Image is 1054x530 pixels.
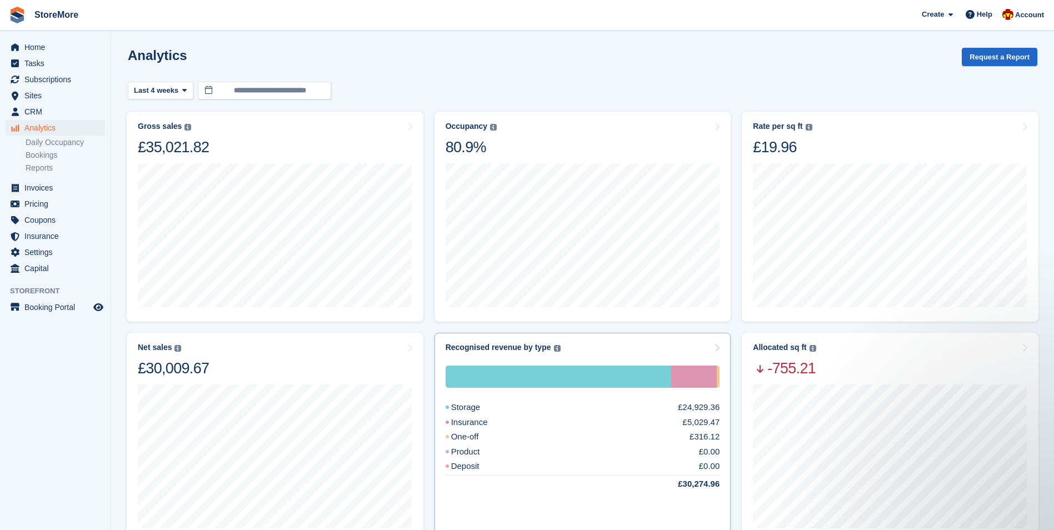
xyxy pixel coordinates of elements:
a: menu [6,212,105,228]
div: Gross sales [138,122,182,131]
a: menu [6,120,105,136]
div: Product [446,446,507,458]
span: Account [1015,9,1044,21]
a: menu [6,72,105,87]
img: icon-info-grey-7440780725fd019a000dd9b08b2336e03edf1995a4989e88bcd33f0948082b44.svg [174,345,181,352]
div: Recognised revenue by type [446,343,551,352]
span: Settings [24,244,91,260]
span: Subscriptions [24,72,91,87]
span: Booking Portal [24,299,91,315]
div: Occupancy [446,122,487,131]
img: icon-info-grey-7440780725fd019a000dd9b08b2336e03edf1995a4989e88bcd33f0948082b44.svg [554,345,561,352]
div: Deposit [446,460,506,473]
a: menu [6,104,105,119]
span: Pricing [24,196,91,212]
span: Invoices [24,180,91,196]
a: Bookings [26,150,105,161]
span: Insurance [24,228,91,244]
span: Capital [24,261,91,276]
div: £24,929.36 [678,401,720,414]
div: Insurance [446,416,514,429]
div: One-off [717,366,720,388]
a: menu [6,261,105,276]
button: Last 4 weeks [128,82,193,100]
a: menu [6,196,105,212]
span: Storefront [10,286,111,297]
div: One-off [446,431,506,443]
h2: Analytics [128,48,187,63]
a: StoreMore [30,6,83,24]
div: £316.12 [690,431,720,443]
a: menu [6,56,105,71]
img: stora-icon-8386f47178a22dfd0bd8f6a31ec36ba5ce8667c1dd55bd0f319d3a0aa187defe.svg [9,7,26,23]
a: Daily Occupancy [26,137,105,148]
span: CRM [24,104,91,119]
div: Net sales [138,343,172,352]
div: £0.00 [699,446,720,458]
div: £19.96 [753,138,812,157]
div: Insurance [671,366,717,388]
div: £5,029.47 [683,416,720,429]
div: £0.00 [699,460,720,473]
span: Help [977,9,992,20]
div: Storage [446,401,507,414]
div: 80.9% [446,138,497,157]
button: Request a Report [962,48,1037,66]
a: menu [6,39,105,55]
div: £30,009.67 [138,359,209,378]
img: icon-info-grey-7440780725fd019a000dd9b08b2336e03edf1995a4989e88bcd33f0948082b44.svg [810,345,816,352]
img: icon-info-grey-7440780725fd019a000dd9b08b2336e03edf1995a4989e88bcd33f0948082b44.svg [184,124,191,131]
a: menu [6,244,105,260]
span: Sites [24,88,91,103]
img: icon-info-grey-7440780725fd019a000dd9b08b2336e03edf1995a4989e88bcd33f0948082b44.svg [490,124,497,131]
span: Tasks [24,56,91,71]
span: Coupons [24,212,91,228]
div: Rate per sq ft [753,122,802,131]
div: £35,021.82 [138,138,209,157]
a: menu [6,228,105,244]
span: Create [922,9,944,20]
a: Preview store [92,301,105,314]
img: Store More Team [1002,9,1013,20]
span: Last 4 weeks [134,85,178,96]
div: £30,274.96 [651,478,720,491]
a: menu [6,299,105,315]
a: Reports [26,163,105,173]
span: Home [24,39,91,55]
a: menu [6,88,105,103]
img: icon-info-grey-7440780725fd019a000dd9b08b2336e03edf1995a4989e88bcd33f0948082b44.svg [806,124,812,131]
div: Allocated sq ft [753,343,806,352]
a: menu [6,180,105,196]
div: Storage [446,366,672,388]
span: Analytics [24,120,91,136]
span: -755.21 [753,359,816,378]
